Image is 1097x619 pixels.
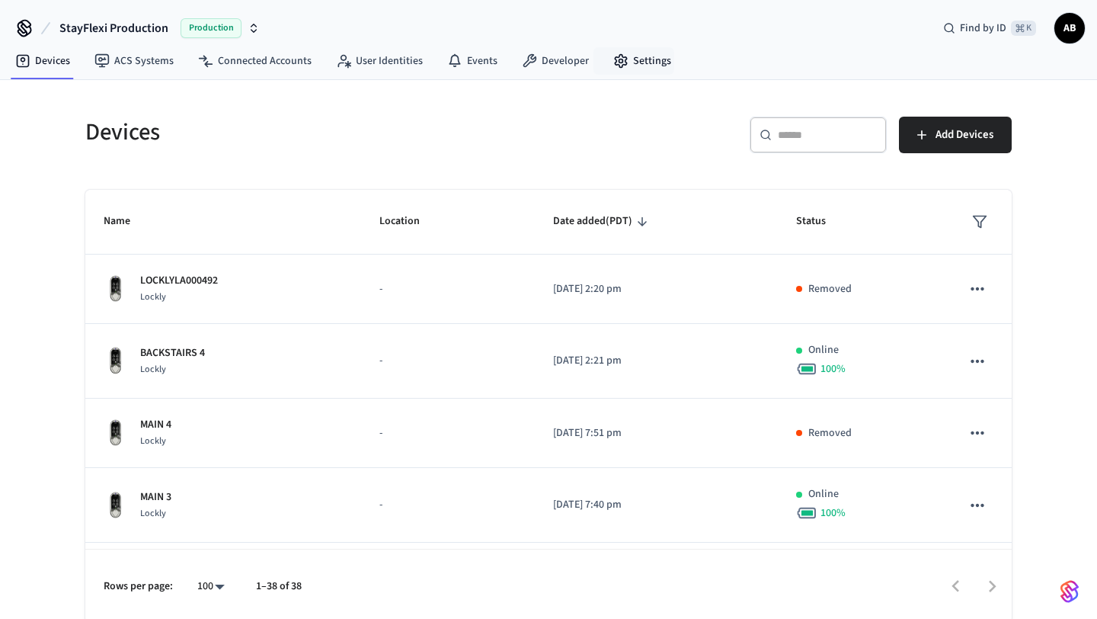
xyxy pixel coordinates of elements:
[960,21,1006,36] span: Find by ID
[104,274,128,303] img: Lockly Vision Lock, Front
[553,210,652,233] span: Date added(PDT)
[104,579,173,595] p: Rows per page:
[59,19,168,37] span: StayFlexi Production
[181,18,241,38] span: Production
[104,491,128,520] img: Lockly Vision Lock, Front
[435,47,510,75] a: Events
[510,47,601,75] a: Developer
[1054,13,1085,43] button: AB
[820,361,846,377] span: 100 %
[1011,21,1036,36] span: ⌘ K
[808,342,839,358] p: Online
[601,47,683,75] a: Settings
[820,505,846,521] span: 100 %
[256,579,302,595] p: 1–38 of 38
[796,210,846,233] span: Status
[808,281,852,297] p: Removed
[808,486,839,502] p: Online
[140,345,205,361] p: BACKSTAIRS 4
[140,489,171,505] p: MAIN 3
[379,210,440,233] span: Location
[324,47,435,75] a: User Identities
[140,290,166,303] span: Lockly
[140,417,171,433] p: MAIN 4
[140,273,218,289] p: LOCKLYLA000492
[104,419,128,447] img: Lockly Vision Lock, Front
[3,47,82,75] a: Devices
[808,425,852,441] p: Removed
[140,435,166,447] span: Lockly
[931,14,1048,42] div: Find by ID⌘ K
[553,353,760,369] p: [DATE] 2:21 pm
[379,497,517,513] p: -
[379,425,517,441] p: -
[85,117,539,148] h5: Devices
[899,117,1012,153] button: Add Devices
[553,425,760,441] p: [DATE] 7:51 pm
[186,47,324,75] a: Connected Accounts
[104,210,150,233] span: Name
[1056,14,1083,42] span: AB
[379,281,517,297] p: -
[935,125,993,145] span: Add Devices
[104,346,128,375] img: Lockly Vision Lock, Front
[191,576,232,598] div: 100
[82,47,186,75] a: ACS Systems
[140,507,166,520] span: Lockly
[140,363,166,376] span: Lockly
[379,353,517,369] p: -
[1060,579,1079,604] img: SeamLogoGradient.69752ec5.svg
[553,497,760,513] p: [DATE] 7:40 pm
[553,281,760,297] p: [DATE] 2:20 pm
